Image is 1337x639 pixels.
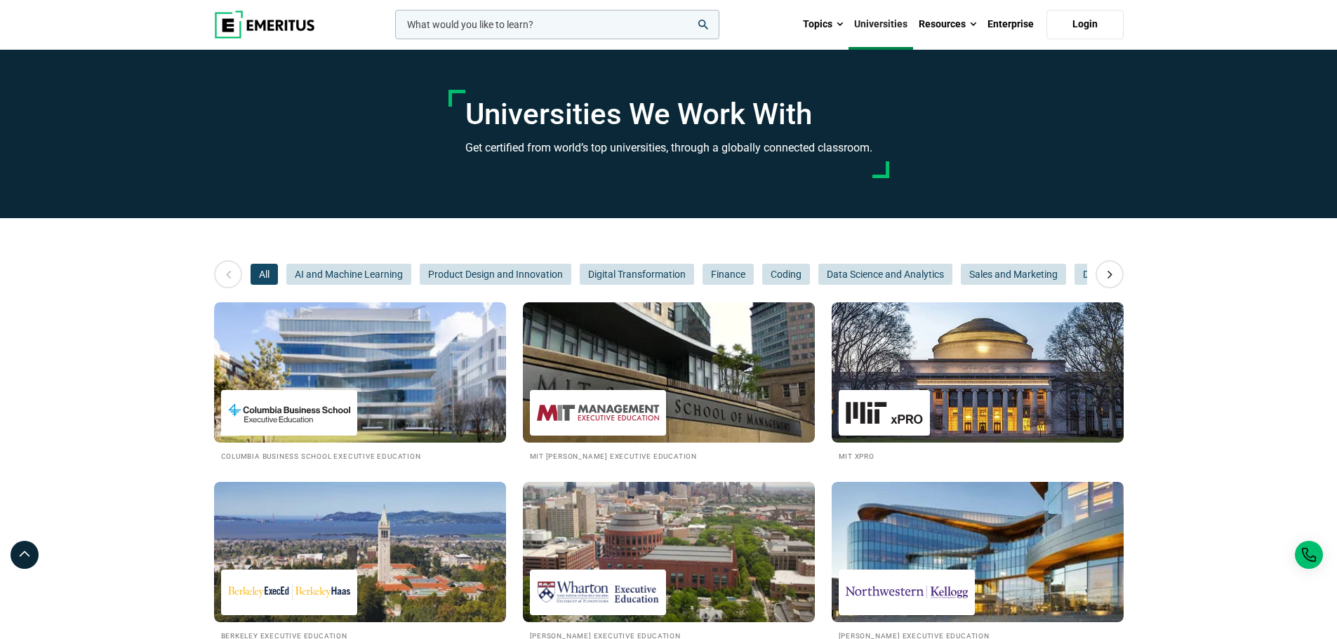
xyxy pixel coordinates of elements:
button: Finance [703,264,754,285]
a: Universities We Work With MIT Sloan Executive Education MIT [PERSON_NAME] Executive Education [523,302,815,462]
img: Universities We Work With [832,302,1124,443]
button: Digital Marketing [1075,264,1165,285]
img: Universities We Work With [523,302,815,443]
img: Wharton Executive Education [537,577,659,608]
button: Sales and Marketing [961,264,1066,285]
button: All [251,264,278,285]
h2: MIT [PERSON_NAME] Executive Education [530,450,808,462]
button: Product Design and Innovation [420,264,571,285]
h1: Universities We Work With [465,97,872,132]
img: Universities We Work With [214,302,506,443]
img: MIT xPRO [846,397,923,429]
button: Data Science and Analytics [818,264,952,285]
button: Digital Transformation [580,264,694,285]
h3: Get certified from world’s top universities, through a globally connected classroom. [465,139,872,157]
img: Universities We Work With [832,482,1124,622]
img: Universities We Work With [214,482,506,622]
img: Berkeley Executive Education [228,577,350,608]
input: woocommerce-product-search-field-0 [395,10,719,39]
a: Universities We Work With Columbia Business School Executive Education Columbia Business School E... [214,302,506,462]
img: Universities We Work With [523,482,815,622]
img: MIT Sloan Executive Education [537,397,659,429]
a: Universities We Work With MIT xPRO MIT xPRO [832,302,1124,462]
h2: Columbia Business School Executive Education [221,450,499,462]
button: AI and Machine Learning [286,264,411,285]
button: Coding [762,264,810,285]
img: Columbia Business School Executive Education [228,397,350,429]
a: Login [1046,10,1124,39]
h2: MIT xPRO [839,450,1117,462]
img: Kellogg Executive Education [846,577,968,608]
